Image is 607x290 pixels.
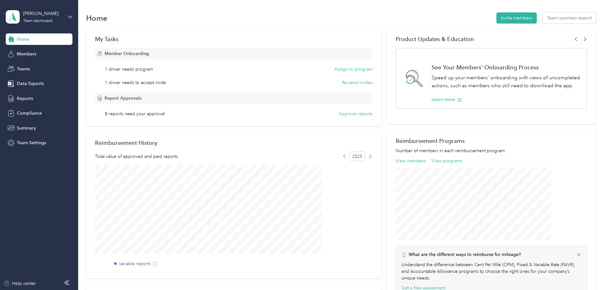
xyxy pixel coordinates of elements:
[17,66,30,72] span: Teams
[396,158,426,164] button: View members
[17,80,44,87] span: Data Exports
[432,96,462,103] button: Learn more
[396,147,587,154] p: Number of members in each reimbursement program.
[432,74,580,89] p: Speed up your members' onboarding with views of uncompleted actions, such as members who still ne...
[432,64,580,71] h1: See Your Members' Onboarding Process
[23,19,52,23] div: Team dashboard
[105,66,153,73] span: 1 driver needs program
[396,138,587,144] h2: Reimbursement Programs
[409,251,521,258] p: What are the different ways to reimburse for mileage?
[95,139,157,146] h2: Reimbursement History
[496,12,537,24] button: Invite members
[95,36,372,42] div: My Tasks
[105,50,149,57] span: Member Onboarding
[17,110,42,117] span: Compliance
[3,280,36,287] button: Help center
[342,79,372,86] button: Re-send invites
[105,95,141,102] span: Report Approvals
[119,260,151,267] label: Variable reports
[396,36,474,42] span: Product Updates & Education
[17,51,36,57] span: Members
[17,139,46,146] span: Team Settings
[571,254,607,290] iframe: Everlance-gr Chat Button Frame
[542,12,596,24] button: Team summary export
[350,152,365,161] span: 2025
[95,153,178,160] span: Total value of approved and paid reports
[17,125,36,131] span: Summary
[334,66,372,73] button: Assign to program
[17,36,29,43] span: Home
[105,79,166,86] span: 1 driver needs to accept invite
[23,10,63,17] div: [PERSON_NAME]
[338,110,372,117] button: Approve reports
[86,15,107,21] h1: Home
[432,158,462,164] button: View programs
[105,110,165,117] span: 8 reports need your approval
[17,95,33,102] span: Reports
[401,261,582,281] p: Understand the difference between Cent Per Mile (CPM), Fixed & Variable Rate (FAVR), and Accounta...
